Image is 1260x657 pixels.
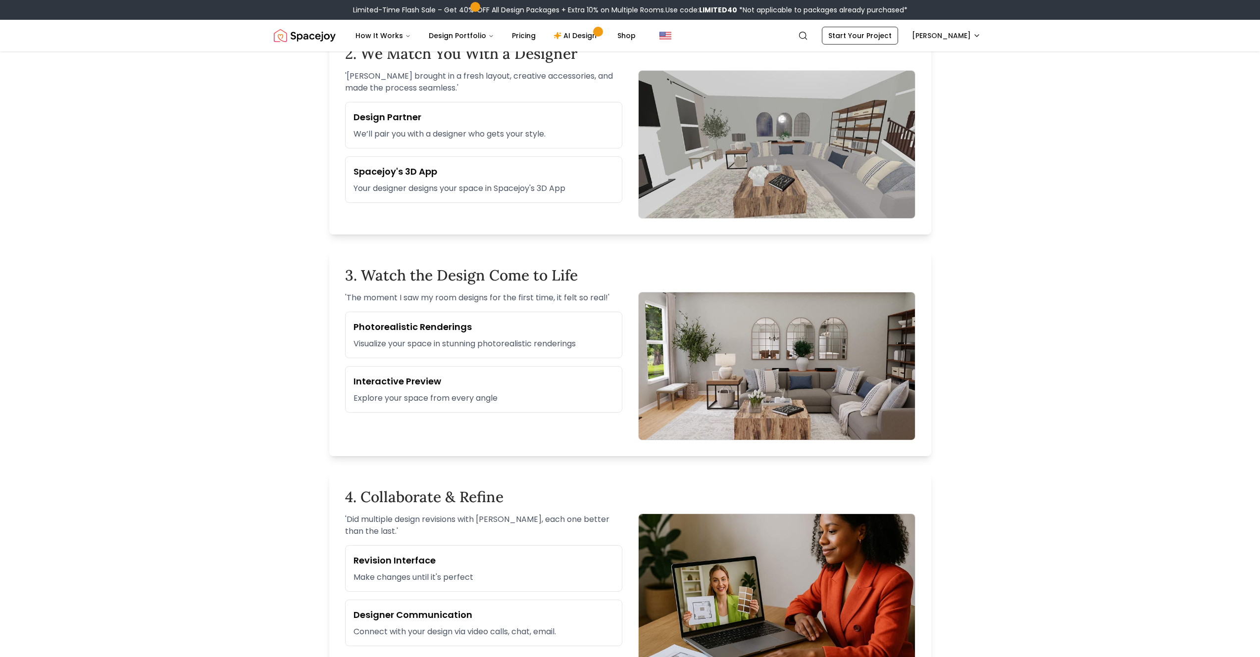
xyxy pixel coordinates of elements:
[353,375,614,388] h3: Interactive Preview
[353,626,614,638] p: Connect with your design via video calls, chat, email.
[609,26,644,46] a: Shop
[353,608,614,622] h3: Designer Communication
[345,488,915,506] h2: 4. Collaborate & Refine
[348,26,644,46] nav: Main
[345,70,622,94] p: ' [PERSON_NAME] brought in a fresh layout, creative accessories, and made the process seamless. '
[348,26,419,46] button: How It Works
[274,26,336,46] img: Spacejoy Logo
[353,165,614,179] h3: Spacejoy's 3D App
[546,26,607,46] a: AI Design
[822,27,898,45] a: Start Your Project
[353,338,614,350] p: Visualize your space in stunning photorealistic renderings
[345,45,915,62] h2: 2. We Match You With a Designer
[353,110,614,124] h3: Design Partner
[345,266,915,284] h2: 3. Watch the Design Come to Life
[345,292,622,304] p: ' The moment I saw my room designs for the first time, it felt so real! '
[659,30,671,42] img: United States
[665,5,737,15] span: Use code:
[353,554,614,567] h3: Revision Interface
[353,320,614,334] h3: Photorealistic Renderings
[638,292,915,440] img: Photorealisitc designs by Spacejoy
[345,514,622,537] p: ' Did multiple design revisions with [PERSON_NAME], each one better than the last. '
[737,5,907,15] span: *Not applicable to packages already purchased*
[421,26,502,46] button: Design Portfolio
[504,26,544,46] a: Pricing
[906,27,987,45] button: [PERSON_NAME]
[353,392,614,404] p: Explore your space from every angle
[274,20,987,51] nav: Global
[274,26,336,46] a: Spacejoy
[699,5,737,15] b: LIMITED40
[353,571,614,583] p: Make changes until it's perfect
[638,70,915,219] img: 3D App Design
[353,128,614,140] p: We’ll pair you with a designer who gets your style.
[353,5,907,15] div: Limited-Time Flash Sale – Get 40% OFF All Design Packages + Extra 10% on Multiple Rooms.
[353,183,614,194] p: Your designer designs your space in Spacejoy's 3D App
